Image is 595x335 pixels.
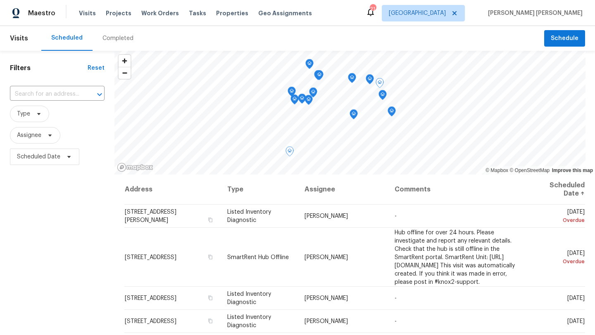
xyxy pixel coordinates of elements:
span: [PERSON_NAME] [305,295,348,301]
button: Zoom in [119,55,131,67]
span: Schedule [551,33,578,44]
span: Maestro [28,9,55,17]
span: Work Orders [141,9,179,17]
button: Copy Address [207,216,214,224]
h1: Filters [10,64,88,72]
div: Overdue [533,216,585,224]
span: [PERSON_NAME] [305,213,348,219]
button: Open [94,89,105,100]
div: Map marker [366,74,374,87]
span: [DATE] [567,318,585,324]
a: Improve this map [552,167,593,173]
span: [STREET_ADDRESS][PERSON_NAME] [125,209,176,223]
div: Map marker [350,109,358,122]
div: Map marker [290,94,299,107]
span: Listed Inventory Diagnostic [227,291,271,305]
span: - [395,213,397,219]
span: Listed Inventory Diagnostic [227,209,271,223]
button: Copy Address [207,317,214,325]
span: Geo Assignments [258,9,312,17]
span: SmartRent Hub Offline [227,254,289,260]
div: Map marker [305,95,313,108]
div: Map marker [314,70,322,83]
span: Properties [216,9,248,17]
div: Overdue [533,257,585,265]
div: Map marker [378,90,387,103]
span: [PERSON_NAME] [305,254,348,260]
input: Search for an address... [10,88,81,101]
div: Scheduled [51,34,83,42]
div: Map marker [348,73,356,86]
span: Assignee [17,131,41,139]
span: [DATE] [567,295,585,301]
span: Listed Inventory Diagnostic [227,314,271,328]
span: Scheduled Date [17,153,60,161]
span: [GEOGRAPHIC_DATA] [389,9,446,17]
span: [DATE] [533,250,585,265]
div: Map marker [388,106,396,119]
span: Projects [106,9,131,17]
span: [STREET_ADDRESS] [125,295,176,301]
a: OpenStreetMap [509,167,550,173]
button: Schedule [544,30,585,47]
div: Map marker [288,87,296,99]
span: [PERSON_NAME] [305,318,348,324]
div: Reset [88,64,105,72]
div: Completed [102,34,133,42]
span: - [395,318,397,324]
span: Type [17,110,30,118]
button: Copy Address [207,253,214,260]
span: - [395,295,397,301]
span: Visits [79,9,96,17]
div: Map marker [376,78,384,91]
th: Scheduled Date ↑ [526,175,585,205]
th: Type [221,175,298,205]
div: 21 [370,5,376,13]
th: Assignee [298,175,388,205]
button: Copy Address [207,294,214,302]
span: Visits [10,29,28,47]
button: Zoom out [119,67,131,79]
span: Hub offline for over 24 hours. Please investigate and report any relevant details. Check that the... [395,229,515,285]
div: Map marker [315,70,324,83]
div: Map marker [309,87,317,100]
span: [PERSON_NAME] [PERSON_NAME] [485,9,583,17]
span: Tasks [189,10,206,16]
div: Map marker [305,59,314,72]
canvas: Map [114,51,585,175]
th: Comments [388,175,526,205]
span: [STREET_ADDRESS] [125,254,176,260]
a: Mapbox homepage [117,163,153,172]
span: [STREET_ADDRESS] [125,318,176,324]
th: Address [124,175,221,205]
div: Map marker [286,146,294,159]
div: Map marker [298,94,306,106]
span: [DATE] [533,209,585,224]
a: Mapbox [486,167,508,173]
